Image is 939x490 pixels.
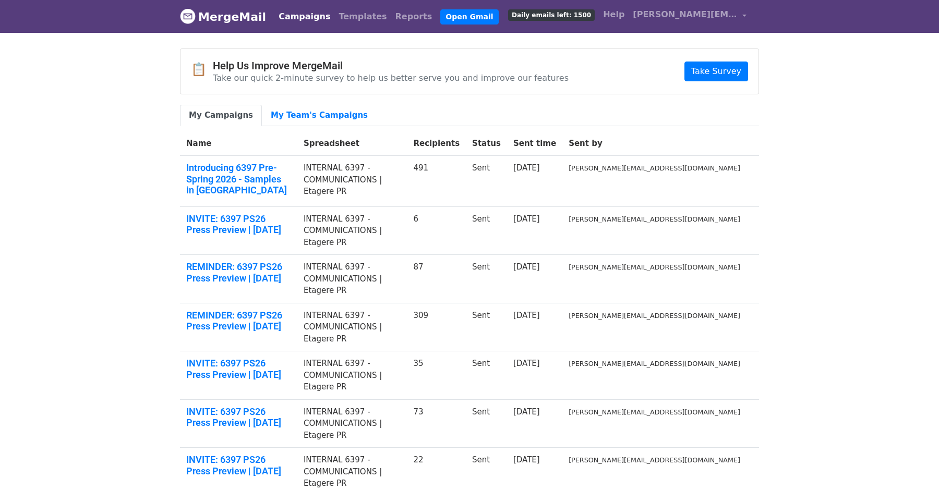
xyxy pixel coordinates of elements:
[213,59,569,72] h4: Help Us Improve MergeMail
[186,213,291,236] a: INVITE: 6397 PS26 Press Preview | [DATE]
[569,360,740,367] small: [PERSON_NAME][EMAIL_ADDRESS][DOMAIN_NAME]
[513,455,540,464] a: [DATE]
[407,206,466,255] td: 6
[440,9,498,24] a: Open Gmail
[466,131,507,156] th: Status
[191,62,213,77] span: 📋
[466,156,507,207] td: Sent
[569,215,740,223] small: [PERSON_NAME][EMAIL_ADDRESS][DOMAIN_NAME]
[466,399,507,448] td: Sent
[297,351,407,400] td: INTERNAL 6397 - COMMUNICATIONS | Etagere PR
[569,263,740,271] small: [PERSON_NAME][EMAIL_ADDRESS][DOMAIN_NAME]
[334,6,391,27] a: Templates
[684,62,748,81] a: Take Survey
[599,4,629,25] a: Help
[186,261,291,284] a: REMINDER: 6397 PS26 Press Preview | [DATE]
[274,6,334,27] a: Campaigns
[466,351,507,400] td: Sent
[180,6,266,28] a: MergeMail
[513,262,540,272] a: [DATE]
[180,105,262,126] a: My Campaigns
[569,312,740,320] small: [PERSON_NAME][EMAIL_ADDRESS][DOMAIN_NAME]
[407,351,466,400] td: 35
[186,406,291,428] a: INVITE: 6397 PS26 Press Preview | [DATE]
[297,255,407,303] td: INTERNAL 6397 - COMMUNICATIONS | Etagere PR
[186,310,291,332] a: REMINDER: 6397 PS26 Press Preview | [DATE]
[407,303,466,351] td: 309
[633,8,737,21] span: [PERSON_NAME][EMAIL_ADDRESS][DOMAIN_NAME]
[569,408,740,416] small: [PERSON_NAME][EMAIL_ADDRESS][DOMAIN_NAME]
[186,162,291,196] a: Introducing 6397 Pre-Spring 2026 - Samples in [GEOGRAPHIC_DATA]
[297,156,407,207] td: INTERNAL 6397 - COMMUNICATIONS | Etagere PR
[508,9,595,21] span: Daily emails left: 1500
[262,105,377,126] a: My Team's Campaigns
[407,156,466,207] td: 491
[504,4,599,25] a: Daily emails left: 1500
[507,131,562,156] th: Sent time
[297,303,407,351] td: INTERNAL 6397 - COMMUNICATIONS | Etagere PR
[513,214,540,224] a: [DATE]
[466,255,507,303] td: Sent
[466,303,507,351] td: Sent
[466,206,507,255] td: Sent
[180,131,297,156] th: Name
[629,4,751,29] a: [PERSON_NAME][EMAIL_ADDRESS][DOMAIN_NAME]
[513,407,540,416] a: [DATE]
[407,131,466,156] th: Recipients
[297,131,407,156] th: Spreadsheet
[569,456,740,464] small: [PERSON_NAME][EMAIL_ADDRESS][DOMAIN_NAME]
[562,131,747,156] th: Sent by
[513,311,540,320] a: [DATE]
[391,6,437,27] a: Reports
[513,163,540,173] a: [DATE]
[186,454,291,476] a: INVITE: 6397 PS26 Press Preview | [DATE]
[513,359,540,368] a: [DATE]
[569,164,740,172] small: [PERSON_NAME][EMAIL_ADDRESS][DOMAIN_NAME]
[297,399,407,448] td: INTERNAL 6397 - COMMUNICATIONS | Etagere PR
[297,206,407,255] td: INTERNAL 6397 - COMMUNICATIONS | Etagere PR
[407,399,466,448] td: 73
[407,255,466,303] td: 87
[180,8,196,24] img: MergeMail logo
[186,358,291,380] a: INVITE: 6397 PS26 Press Preview | [DATE]
[213,72,569,83] p: Take our quick 2-minute survey to help us better serve you and improve our features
